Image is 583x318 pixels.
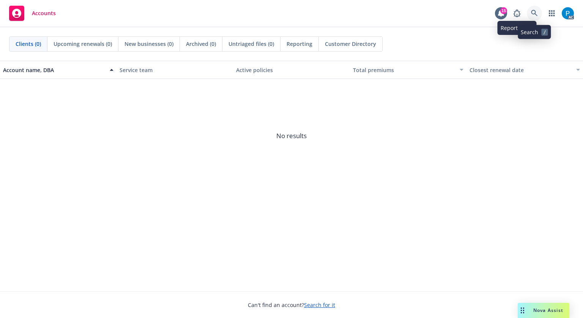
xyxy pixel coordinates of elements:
a: Switch app [544,6,559,21]
div: Total premiums [353,66,455,74]
div: Closest renewal date [470,66,572,74]
span: Customer Directory [325,40,376,48]
button: Total premiums [350,61,466,79]
div: Service team [120,66,230,74]
span: Can't find an account? [248,301,335,309]
span: Untriaged files (0) [228,40,274,48]
button: Service team [117,61,233,79]
div: Account name, DBA [3,66,105,74]
span: Nova Assist [533,307,563,313]
div: Drag to move [518,303,527,318]
span: Accounts [32,10,56,16]
div: Active policies [236,66,347,74]
span: Upcoming renewals (0) [54,40,112,48]
a: Report a Bug [509,6,525,21]
a: Accounts [6,3,59,24]
div: 15 [500,7,507,14]
button: Nova Assist [518,303,569,318]
span: Archived (0) [186,40,216,48]
span: Clients (0) [16,40,41,48]
a: Search [527,6,542,21]
a: Search for it [304,301,335,309]
span: New businesses (0) [124,40,173,48]
button: Closest renewal date [466,61,583,79]
span: Reporting [287,40,312,48]
img: photo [562,7,574,19]
button: Active policies [233,61,350,79]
